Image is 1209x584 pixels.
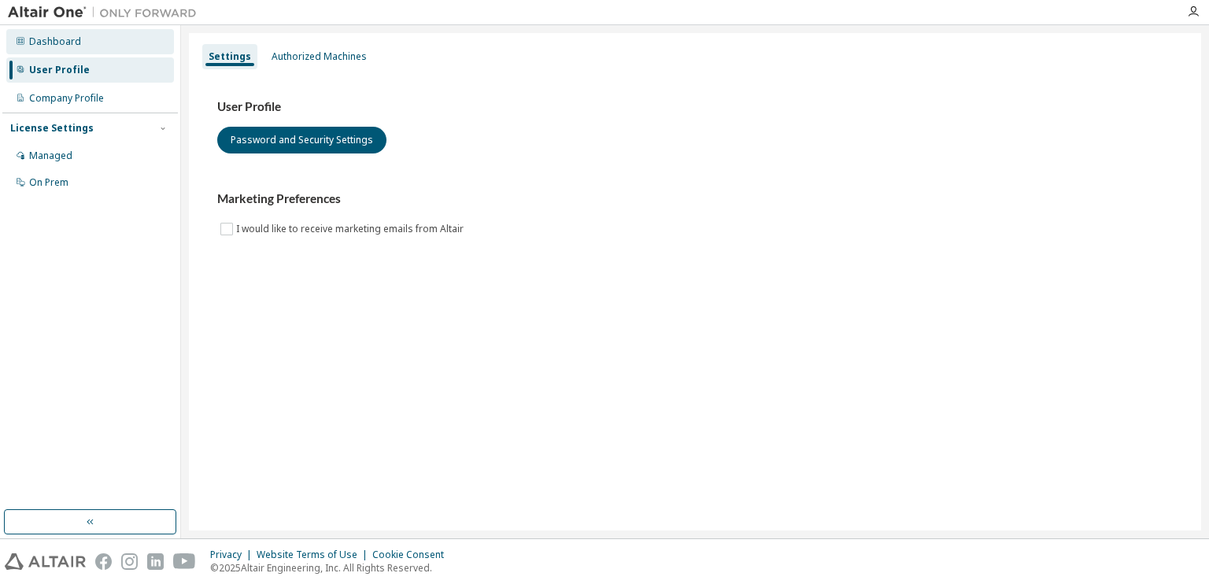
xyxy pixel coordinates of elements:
div: Settings [209,50,251,63]
div: Managed [29,150,72,162]
p: © 2025 Altair Engineering, Inc. All Rights Reserved. [210,561,453,575]
img: facebook.svg [95,553,112,570]
div: Dashboard [29,35,81,48]
img: instagram.svg [121,553,138,570]
h3: User Profile [217,99,1173,115]
div: User Profile [29,64,90,76]
h3: Marketing Preferences [217,191,1173,207]
label: I would like to receive marketing emails from Altair [236,220,467,238]
img: Altair One [8,5,205,20]
div: Company Profile [29,92,104,105]
div: Cookie Consent [372,549,453,561]
button: Password and Security Settings [217,127,386,153]
img: youtube.svg [173,553,196,570]
div: Website Terms of Use [257,549,372,561]
div: Privacy [210,549,257,561]
img: linkedin.svg [147,553,164,570]
div: Authorized Machines [272,50,367,63]
div: License Settings [10,122,94,135]
div: On Prem [29,176,68,189]
img: altair_logo.svg [5,553,86,570]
